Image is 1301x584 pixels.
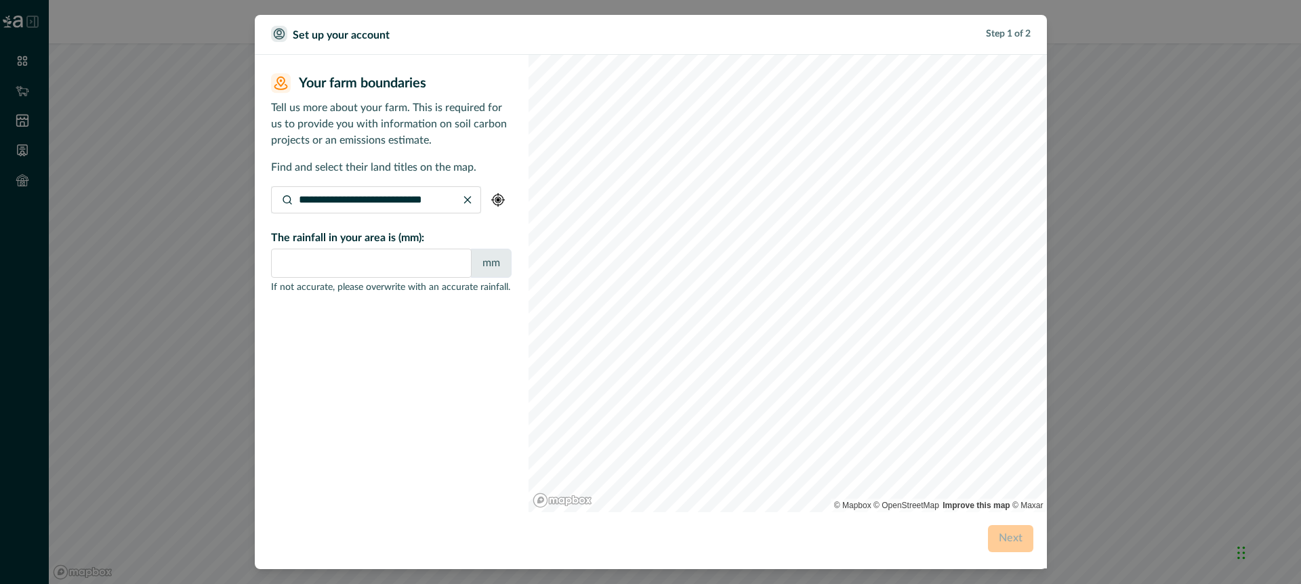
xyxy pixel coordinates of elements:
p: The rainfall in your area is (mm): [271,230,512,246]
p: Tell us more about your farm. This is required for us to provide you with information on soil car... [271,100,512,148]
a: OpenStreetMap [873,501,939,510]
p: Step 1 of 2 [986,27,1031,41]
p: Find and select their land titles on the map. [271,159,512,175]
div: Drag [1237,533,1245,573]
a: Mapbox [834,501,871,510]
p: If not accurate, please overwrite with an accurate rainfall. [271,280,512,295]
button: Next [988,525,1033,552]
h2: Your farm boundaries [291,75,512,91]
img: gps-3587b8eb.png [491,193,505,207]
canvas: Map [529,55,1047,512]
div: mm [471,249,512,278]
iframe: Chat Widget [1233,519,1301,584]
a: Map feedback [943,501,1010,510]
a: Maxar [1012,501,1044,510]
p: Set up your account [293,27,390,43]
a: Mapbox logo [533,493,592,508]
